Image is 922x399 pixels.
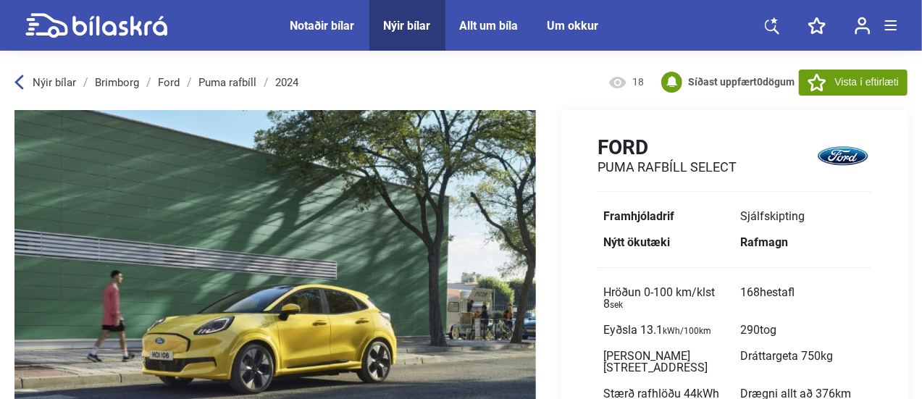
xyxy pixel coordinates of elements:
a: 2024 [275,77,298,88]
b: Nýtt ökutæki [603,235,670,249]
a: Nýir bílar [384,19,431,33]
a: Brimborg [95,77,139,88]
a: Allt um bíla [460,19,519,33]
span: tog [760,323,776,337]
h1: Ford [598,135,737,159]
span: [PERSON_NAME][STREET_ADDRESS] [603,349,708,374]
span: 0 [758,76,763,88]
span: 290 [740,323,776,337]
span: 168 [740,285,795,299]
sub: sek [610,300,623,310]
span: 18 [633,75,651,90]
sub: kWh/100km [663,326,711,336]
a: Puma rafbíll [198,77,256,88]
a: Um okkur [548,19,599,33]
span: Dráttargeta 750 [740,349,833,363]
span: kg [821,349,833,363]
h2: Puma rafbíll Select [598,159,737,175]
b: Rafmagn [740,235,788,249]
span: Sjálfskipting [740,209,805,223]
span: Nýir bílar [33,76,76,89]
a: Ford [158,77,180,88]
span: Hröðun 0-100 km/klst 8 [603,285,715,311]
span: hestafl [760,285,795,299]
button: Vista í eftirlæti [799,70,908,96]
span: Eyðsla 13.1 [603,323,711,337]
b: Síðast uppfært dögum [689,76,795,88]
img: user-login.svg [855,17,871,35]
span: Vista í eftirlæti [835,75,899,90]
b: Framhjóladrif [603,209,674,223]
a: Notaðir bílar [290,19,355,33]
